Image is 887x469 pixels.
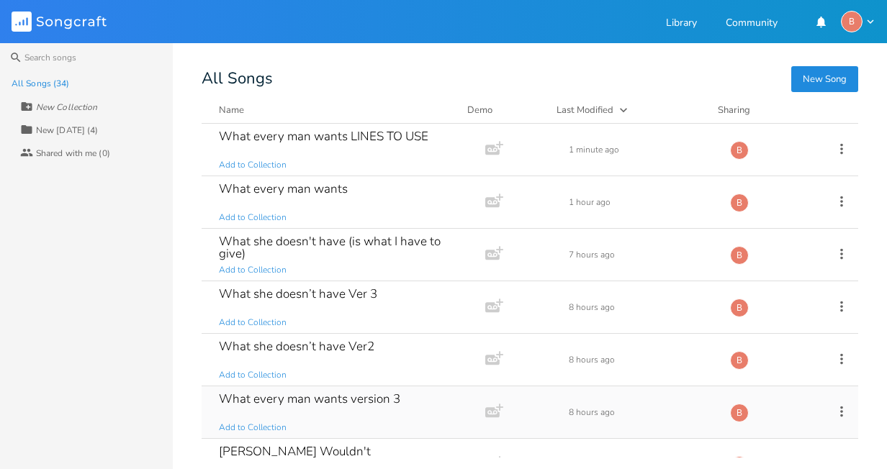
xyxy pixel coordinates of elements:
div: 1 hour ago [569,198,713,206]
div: 8 hours ago [569,303,713,311]
div: [PERSON_NAME] Wouldn't [219,445,371,457]
a: Community [726,18,778,30]
div: Sharing [718,103,804,117]
span: Add to Collection [219,159,287,171]
div: All Songs (34) [12,79,69,88]
div: New [DATE] (4) [36,126,98,135]
span: Add to Collection [219,264,287,276]
div: What she doesn’t have Ver 3 [219,288,377,300]
div: 1 minute ago [569,145,713,154]
span: Add to Collection [219,422,287,434]
div: bjb3598 [730,141,749,160]
button: Name [219,103,450,117]
div: Name [219,104,244,117]
div: bjb3598 [730,299,749,317]
span: Add to Collection [219,317,287,329]
div: Last Modified [557,104,613,117]
div: All Songs [202,72,858,86]
button: New Song [791,66,858,92]
div: 8 hours ago [569,355,713,364]
div: 8 hours ago [569,408,713,416]
div: What every man wants [219,183,348,195]
span: Add to Collection [219,369,287,381]
button: Last Modified [557,103,701,117]
div: Demo [467,103,539,117]
div: New Collection [36,103,97,111]
div: What every man wants version 3 [219,393,400,405]
div: bjb3598 [730,193,749,212]
div: bjb3598 [730,351,749,370]
a: Library [666,18,697,30]
div: What every man wants LINES TO USE [219,130,428,142]
div: bjb3598 [841,11,863,32]
button: B [841,11,875,32]
div: bjb3598 [730,246,749,265]
div: Shared with me (0) [36,149,110,158]
div: 7 hours ago [569,250,713,259]
span: Add to Collection [219,211,287,224]
div: bjb3598 [730,404,749,422]
div: What she doesn't have (is what I have to give) [219,235,462,260]
div: What she doesn’t have Ver2 [219,340,374,352]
